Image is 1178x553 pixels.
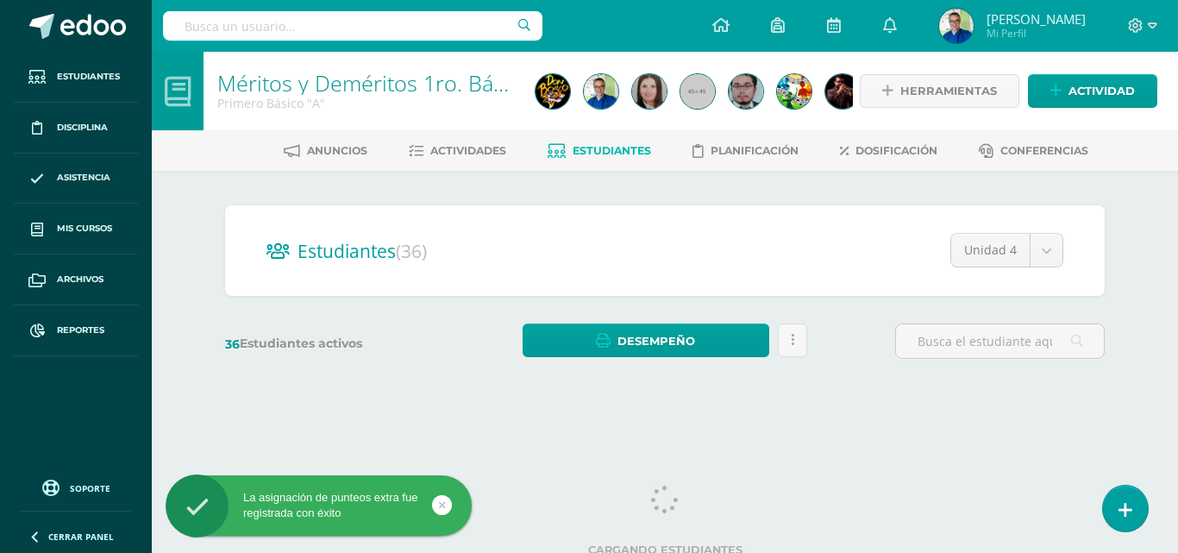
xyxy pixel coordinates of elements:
[711,144,799,157] span: Planificación
[951,234,1062,267] a: Unidad 4
[939,9,974,43] img: a16637801c4a6befc1e140411cafe4ae.png
[225,336,435,352] label: Estudiantes activos
[729,74,763,109] img: c79a8ee83a32926c67f9bb364e6b58c4.png
[979,137,1088,165] a: Conferencias
[840,137,937,165] a: Dosificación
[57,273,103,286] span: Archivos
[57,121,108,135] span: Disciplina
[896,324,1104,358] input: Busca el estudiante aquí...
[536,74,570,109] img: e848a06d305063da6e408c2e705eb510.png
[163,11,542,41] input: Busca un usuario...
[409,137,506,165] a: Actividades
[584,74,618,109] img: a16637801c4a6befc1e140411cafe4ae.png
[573,144,651,157] span: Estudiantes
[900,75,997,107] span: Herramientas
[14,52,138,103] a: Estudiantes
[14,305,138,356] a: Reportes
[396,239,427,263] span: (36)
[217,95,515,111] div: Primero Básico 'A'
[825,74,860,109] img: 0fe7deab6a8cc853aaca53ed520a6695.png
[21,475,131,499] a: Soporte
[14,204,138,255] a: Mis cursos
[14,103,138,154] a: Disciplina
[617,325,695,357] span: Desempeño
[166,490,472,521] div: La asignación de punteos extra fue registrada con éxito
[964,234,1017,267] span: Unidad 4
[548,137,651,165] a: Estudiantes
[307,144,367,157] span: Anuncios
[987,26,1086,41] span: Mi Perfil
[430,144,506,157] span: Actividades
[14,154,138,204] a: Asistencia
[860,74,1019,108] a: Herramientas
[987,10,1086,28] span: [PERSON_NAME]
[57,171,110,185] span: Asistencia
[1000,144,1088,157] span: Conferencias
[680,74,715,109] img: 45x45
[57,222,112,236] span: Mis cursos
[217,71,515,95] h1: Méritos y Deméritos 1ro. Básico "A"
[1028,74,1157,108] a: Actividad
[523,324,768,357] a: Desempeño
[298,239,427,263] span: Estudiantes
[48,531,114,543] span: Cerrar panel
[855,144,937,157] span: Dosificación
[632,74,667,109] img: e03ec1ec303510e8e6f60bf4728ca3bf.png
[70,482,110,494] span: Soporte
[57,70,120,84] span: Estudiantes
[225,336,240,352] span: 36
[57,324,104,337] span: Reportes
[284,137,367,165] a: Anuncios
[217,68,567,97] a: Méritos y Deméritos 1ro. Básico "A"
[692,137,799,165] a: Planificación
[14,255,138,305] a: Archivos
[1068,75,1135,107] span: Actividad
[777,74,811,109] img: 852c373e651f39172791dbf6cd0291a6.png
